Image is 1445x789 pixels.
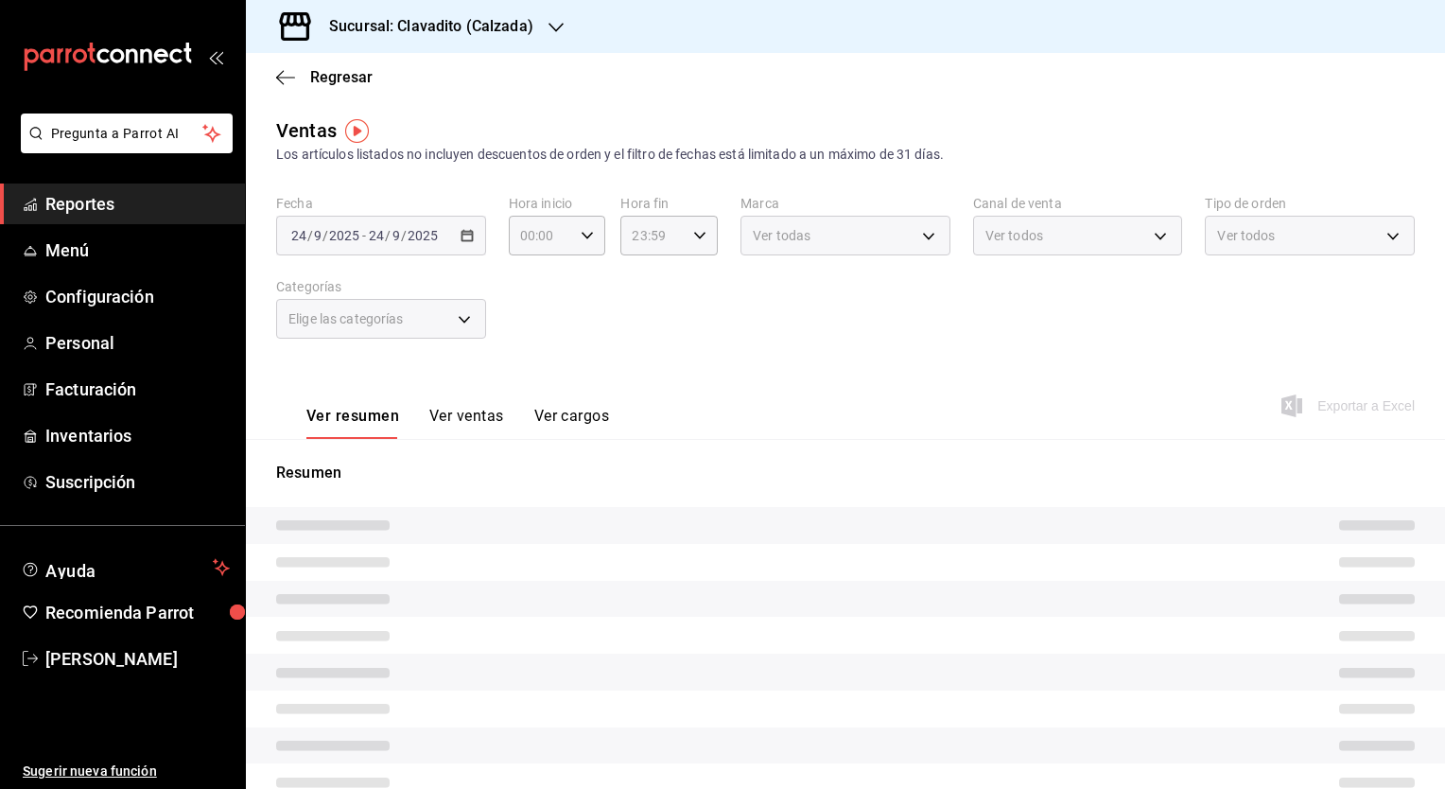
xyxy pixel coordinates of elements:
span: Elige las categorías [288,309,404,328]
span: Ver todas [753,226,810,245]
span: Configuración [45,284,230,309]
span: / [401,228,407,243]
span: Inventarios [45,423,230,448]
input: -- [313,228,322,243]
span: / [322,228,328,243]
button: Pregunta a Parrot AI [21,114,233,153]
label: Fecha [276,197,486,210]
span: Suscripción [45,469,230,495]
span: Reportes [45,191,230,217]
span: Pregunta a Parrot AI [51,124,203,144]
label: Marca [740,197,950,210]
span: Ayuda [45,556,205,579]
label: Canal de venta [973,197,1183,210]
button: Ver resumen [306,407,399,439]
span: - [362,228,366,243]
label: Hora inicio [509,197,606,210]
button: open_drawer_menu [208,49,223,64]
span: Sugerir nueva función [23,762,230,781]
span: / [385,228,391,243]
span: / [307,228,313,243]
span: Menú [45,237,230,263]
h3: Sucursal: Clavadito (Calzada) [314,15,533,38]
button: Regresar [276,68,373,86]
span: Ver todos [1217,226,1275,245]
span: Facturación [45,377,230,402]
p: Resumen [276,462,1415,484]
input: -- [368,228,385,243]
span: Recomienda Parrot [45,600,230,625]
a: Pregunta a Parrot AI [13,137,233,157]
span: Ver todos [985,226,1043,245]
button: Ver ventas [429,407,504,439]
input: -- [290,228,307,243]
label: Categorías [276,280,486,293]
div: Ventas [276,116,337,145]
input: ---- [407,228,439,243]
input: -- [392,228,401,243]
button: Ver cargos [534,407,610,439]
span: [PERSON_NAME] [45,646,230,672]
img: Tooltip marker [345,119,369,143]
div: navigation tabs [306,407,609,439]
div: Los artículos listados no incluyen descuentos de orden y el filtro de fechas está limitado a un m... [276,145,1415,165]
span: Regresar [310,68,373,86]
label: Hora fin [620,197,718,210]
span: Personal [45,330,230,356]
label: Tipo de orden [1205,197,1415,210]
input: ---- [328,228,360,243]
